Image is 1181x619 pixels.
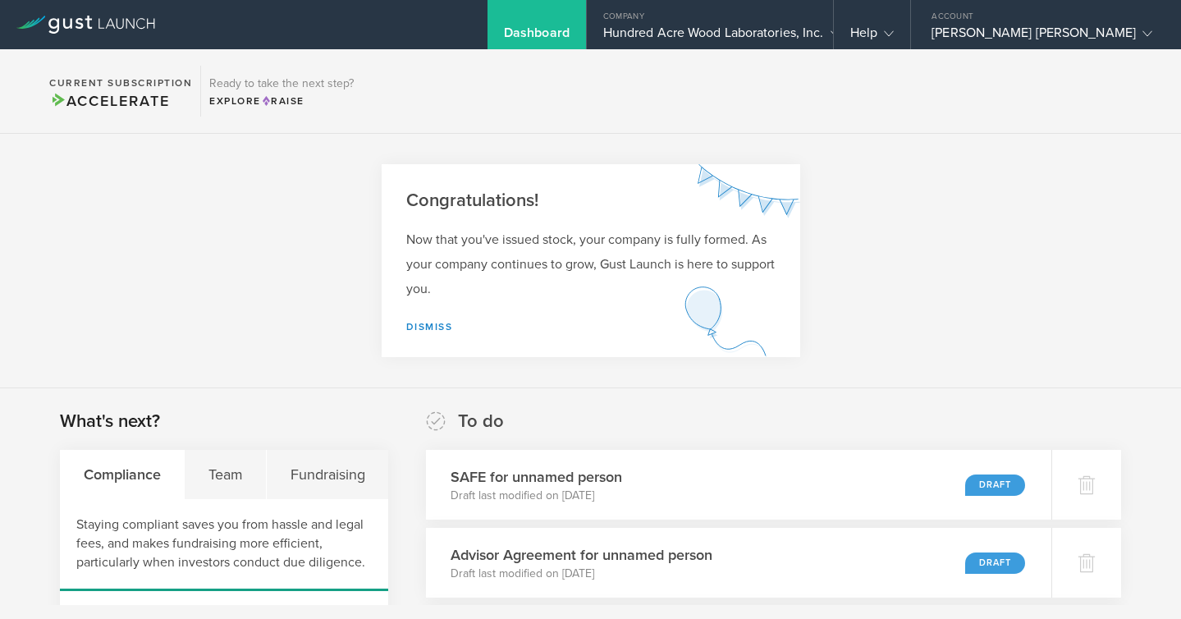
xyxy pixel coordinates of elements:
div: Draft [965,475,1025,496]
div: Staying compliant saves you from hassle and legal fees, and makes fundraising more efficient, par... [60,499,388,591]
h2: Current Subscription [49,78,192,88]
div: Help [850,25,894,49]
span: Raise [261,95,304,107]
h2: What's next? [60,410,160,433]
div: Dashboard [504,25,570,49]
div: Advisor Agreement for unnamed personDraft last modified on [DATE]Draft [426,528,1051,598]
div: Explore [209,94,354,108]
h2: Congratulations! [406,189,776,213]
h3: Advisor Agreement for unnamed person [451,544,712,566]
div: SAFE for unnamed personDraft last modified on [DATE]Draft [426,450,1051,520]
p: Draft last modified on [DATE] [451,566,712,582]
div: Team [185,450,267,499]
div: Compliance [60,450,185,499]
div: Hundred Acre Wood Laboratories, Inc. [603,25,817,49]
h3: Ready to take the next step? [209,78,354,89]
div: Draft [965,553,1025,574]
div: Ready to take the next step?ExploreRaise [200,66,362,117]
div: [PERSON_NAME] [PERSON_NAME] [932,25,1152,49]
h2: To do [458,410,504,433]
p: Now that you've issued stock, your company is fully formed. As your company continues to grow, Gu... [406,227,776,301]
div: Fundraising [267,450,388,499]
a: Dismiss [406,321,453,332]
h3: SAFE for unnamed person [451,466,622,488]
p: Draft last modified on [DATE] [451,488,622,504]
span: Accelerate [49,92,169,110]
